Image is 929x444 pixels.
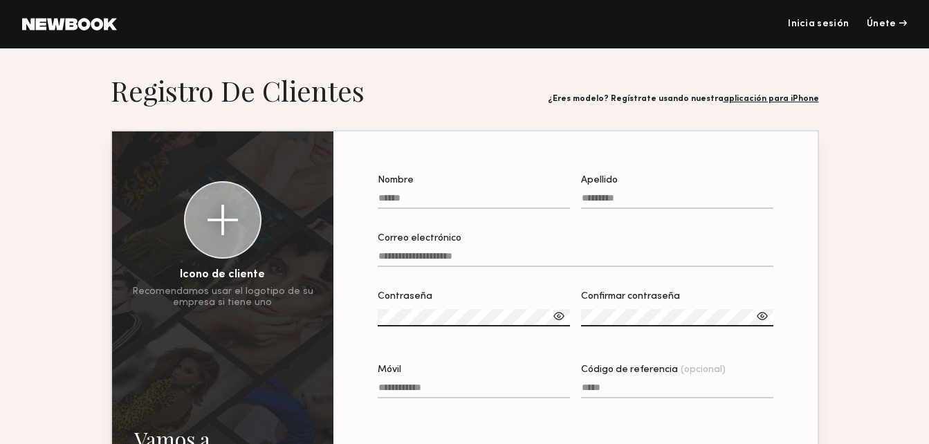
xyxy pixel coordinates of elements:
[378,251,773,267] input: Correo electrónico
[581,193,773,209] input: Apellido
[581,365,678,374] font: Código de referencia
[581,309,773,326] input: Confirmar contraseña
[132,286,313,308] div: Recomendamos usar el logotipo de su empresa si tiene uno
[581,176,773,185] div: Apellido
[867,19,907,29] div: Únete
[548,95,819,104] div: ¿Eres modelo? Regístrate usando nuestra
[378,309,570,326] input: Contraseña
[378,292,570,302] div: Contraseña
[180,270,265,281] div: Icono de cliente
[111,73,365,108] h1: Registro de clientes
[378,234,773,243] div: Correo electrónico
[581,292,773,302] div: Confirmar contraseña
[724,95,819,103] a: aplicación para iPhone
[788,19,849,29] a: Inicia sesión
[378,365,570,375] div: Móvil
[378,382,570,398] input: Móvil
[378,176,570,185] div: Nombre
[378,193,570,209] input: Nombre
[581,382,773,398] input: Código de referencia(opcional)
[681,365,726,375] span: (opcional)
